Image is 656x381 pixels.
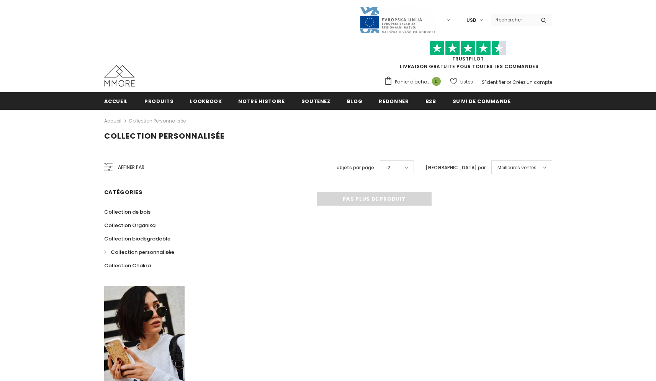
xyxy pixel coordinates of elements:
span: Collection personnalisée [111,249,174,256]
span: 12 [386,164,390,172]
a: Collection de bois [104,205,151,219]
a: Accueil [104,116,121,126]
a: TrustPilot [452,56,484,62]
span: Collection de bois [104,208,151,216]
span: B2B [425,98,436,105]
a: Collection personnalisée [104,245,174,259]
span: Panier d'achat [395,78,429,86]
img: Faites confiance aux étoiles pilotes [430,41,506,56]
label: [GEOGRAPHIC_DATA] par [425,164,486,172]
a: Redonner [379,92,409,110]
span: USD [466,16,476,24]
a: Collection Chakra [104,259,151,272]
span: Listes [460,78,473,86]
span: Collection Organika [104,222,155,229]
img: Javni Razpis [359,6,436,34]
span: or [507,79,511,85]
a: Produits [144,92,173,110]
a: Blog [347,92,363,110]
span: Meilleures ventes [497,164,537,172]
span: Collection personnalisée [104,131,224,141]
a: Notre histoire [238,92,285,110]
a: B2B [425,92,436,110]
label: objets par page [337,164,374,172]
span: soutenez [301,98,330,105]
span: Lookbook [190,98,222,105]
a: Lookbook [190,92,222,110]
a: S'identifier [482,79,505,85]
span: Redonner [379,98,409,105]
span: Suivi de commande [453,98,511,105]
a: Accueil [104,92,128,110]
a: Créez un compte [512,79,552,85]
a: Javni Razpis [359,16,436,23]
span: Affiner par [118,163,144,172]
span: Catégories [104,188,142,196]
span: Accueil [104,98,128,105]
span: Blog [347,98,363,105]
span: LIVRAISON GRATUITE POUR TOUTES LES COMMANDES [384,44,552,70]
span: Collection Chakra [104,262,151,269]
span: Collection biodégradable [104,235,170,242]
a: Collection Organika [104,219,155,232]
input: Search Site [491,14,535,25]
a: soutenez [301,92,330,110]
a: Panier d'achat 0 [384,76,445,88]
img: Cas MMORE [104,65,135,87]
a: Collection biodégradable [104,232,170,245]
span: Notre histoire [238,98,285,105]
span: Produits [144,98,173,105]
a: Collection personnalisée [129,118,186,124]
span: 0 [432,77,441,86]
a: Listes [450,75,473,88]
a: Suivi de commande [453,92,511,110]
